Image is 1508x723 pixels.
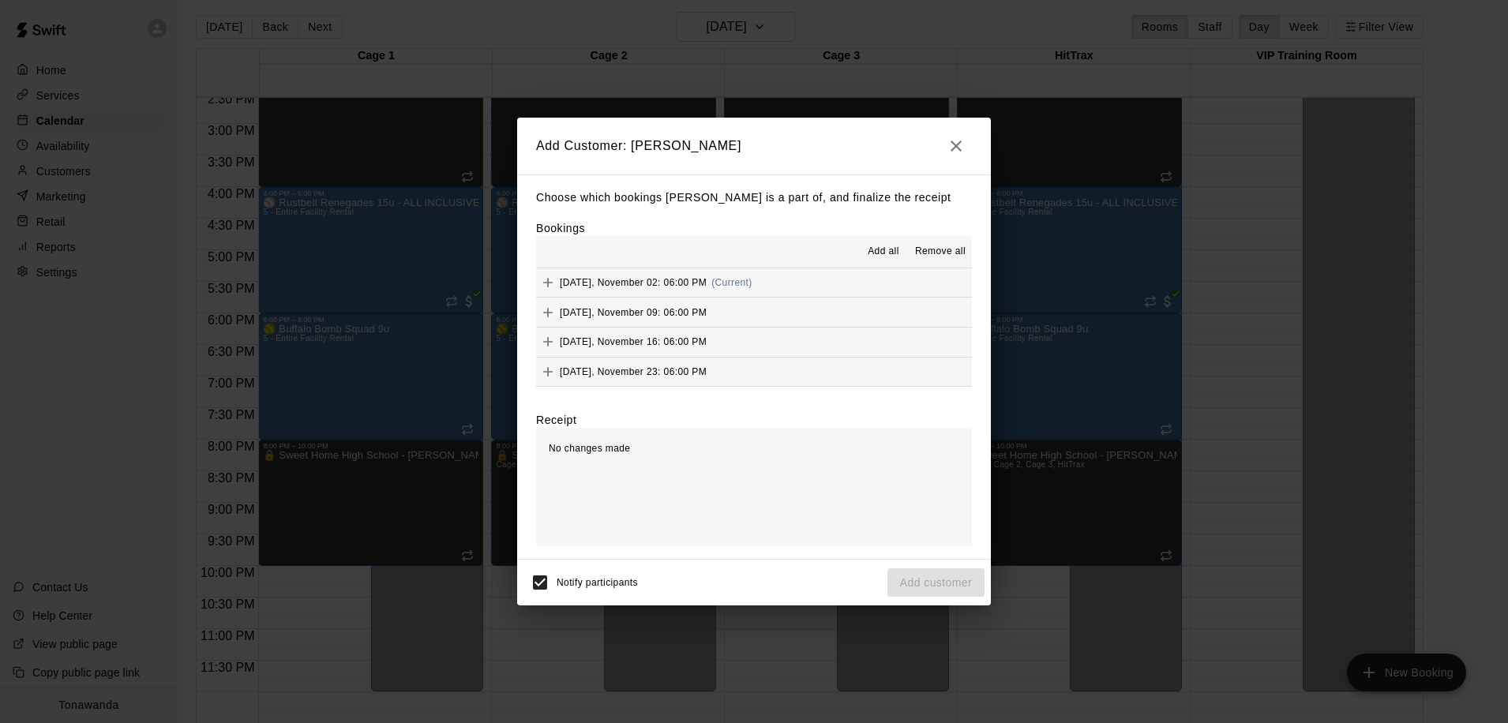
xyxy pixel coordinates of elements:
span: Add all [868,244,899,260]
label: Bookings [536,222,585,234]
span: [DATE], November 02: 06:00 PM [560,277,707,288]
span: Remove all [915,244,966,260]
button: Add[DATE], November 23: 06:00 PM [536,358,972,387]
button: Add[DATE], November 02: 06:00 PM(Current) [536,268,972,298]
p: Choose which bookings [PERSON_NAME] is a part of, and finalize the receipt [536,188,972,208]
span: [DATE], November 23: 06:00 PM [560,366,707,377]
button: Add[DATE], November 16: 06:00 PM [536,328,972,357]
span: Add [536,335,560,347]
button: Remove all [909,239,972,264]
span: [DATE], November 16: 06:00 PM [560,336,707,347]
span: [DATE], November 09: 06:00 PM [560,306,707,317]
span: No changes made [549,443,630,454]
span: Add [536,365,560,377]
label: Receipt [536,412,576,428]
h2: Add Customer: [PERSON_NAME] [517,118,991,174]
span: Notify participants [557,577,638,588]
button: Add[DATE], November 09: 06:00 PM [536,298,972,327]
button: Add all [858,239,909,264]
span: (Current) [711,277,752,288]
span: Add [536,276,560,288]
span: Add [536,305,560,317]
